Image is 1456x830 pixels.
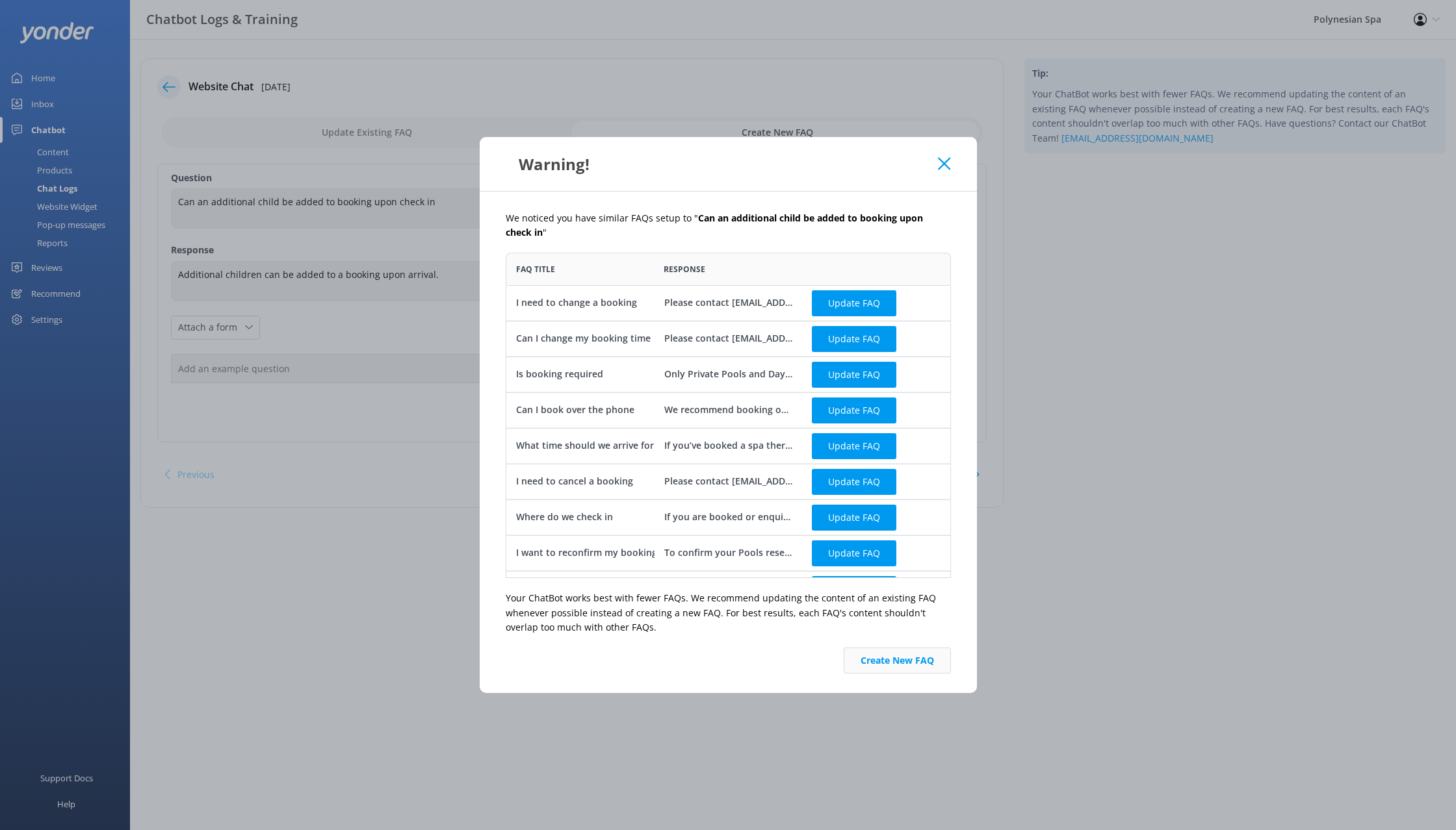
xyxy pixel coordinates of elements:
[664,510,792,525] div: If you are booked or enquiring about Day Spa Therapies please go through to the Retreat Day Spa r...
[506,285,951,577] div: grid
[664,296,792,310] div: Please contact [EMAIL_ADDRESS][DOMAIN_NAME] to alter pool bookings and [EMAIL_ADDRESS][DOMAIN_NAM...
[664,546,792,560] div: To confirm your Pools reservation please email [EMAIL_ADDRESS][DOMAIN_NAME] with all booking deta...
[516,510,613,525] div: Where do we check in
[506,357,951,392] div: row
[506,535,951,571] div: row
[664,475,792,489] div: Please contact [EMAIL_ADDRESS][DOMAIN_NAME] to cancel pools bookings and [EMAIL_ADDRESS][DOMAIN_N...
[812,433,896,459] button: Update FAQ
[938,157,950,170] button: Close
[506,211,951,240] p: We noticed you have similar FAQs setup to " "
[506,321,951,357] div: row
[812,505,896,531] button: Update FAQ
[844,648,951,673] button: Create New FAQ
[664,403,792,418] div: We recommend booking on our website. For pools, please visit [URL][DOMAIN_NAME], for spa therapie...
[516,403,634,418] div: Can I book over the phone
[506,499,951,535] div: row
[812,397,896,423] button: Update FAQ
[506,464,951,499] div: row
[506,285,951,321] div: row
[664,263,705,275] span: Response
[506,212,923,238] b: Can an additional child be added to booking upon check in
[812,290,896,316] button: Update FAQ
[516,296,637,310] div: I need to change a booking
[516,332,651,346] div: Can I change my booking time
[664,439,792,453] div: If you’ve booked a spa therapy, please arrive at least one hour before your appointment for a pre...
[664,332,792,346] div: Please contact [EMAIL_ADDRESS][DOMAIN_NAME] for changes to PRIVATE POOL bookings and [EMAIL_ADDRE...
[516,475,633,489] div: I need to cancel a booking
[506,428,951,464] div: row
[506,591,951,635] p: Your ChatBot works best with fewer FAQs. We recommend updating the content of an existing FAQ whe...
[516,439,693,453] div: What time should we arrive for check in
[506,153,939,175] div: Warning!
[812,576,896,602] button: Update FAQ
[812,362,896,388] button: Update FAQ
[664,368,792,382] div: Only Private Pools and Day Spa Therapies require a booking. These are often fully booked, so we r...
[516,546,657,560] div: I want to reconfirm my booking
[812,326,896,352] button: Update FAQ
[516,368,603,382] div: Is booking required
[506,571,951,607] div: row
[812,540,896,566] button: Update FAQ
[812,469,896,495] button: Update FAQ
[506,392,951,428] div: row
[516,263,555,275] span: FAQ Title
